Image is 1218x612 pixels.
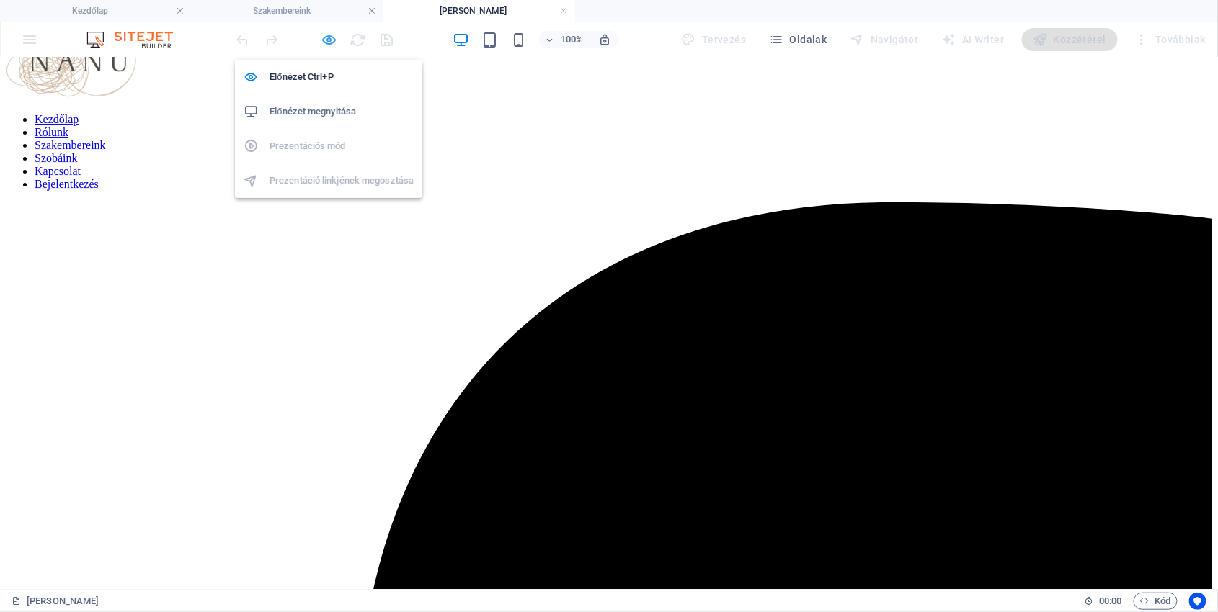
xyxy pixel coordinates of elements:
[763,28,832,51] button: Oldalak
[1140,593,1171,610] span: Kód
[676,28,752,51] div: Tervezés (Ctrl+Alt+Y)
[12,593,99,610] a: Kattintson a kijelölés megszüntetéséhez. Dupla kattintás az oldalak megnyitásához
[561,31,584,48] h6: 100%
[1099,593,1121,610] span: 00 00
[83,31,191,48] img: Editor Logo
[1134,593,1178,610] button: Kód
[383,3,575,19] h4: [PERSON_NAME]
[539,31,590,48] button: 100%
[598,33,611,46] i: Átméretezés esetén automatikusan beállítja a nagyítási szintet a választott eszköznek megfelelően.
[1084,593,1122,610] h6: Munkamenet idő
[1189,593,1206,610] button: Usercentrics
[1109,595,1111,606] span: :
[270,103,414,120] h6: Előnézet megnyitása
[192,3,383,19] h4: Szakembereink
[270,68,414,86] h6: Előnézet Ctrl+P
[769,32,827,47] span: Oldalak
